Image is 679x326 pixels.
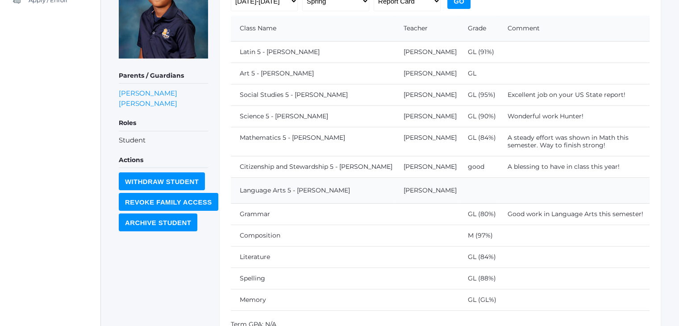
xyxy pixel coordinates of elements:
th: Class Name [231,16,395,42]
td: GL (95%) [459,84,499,106]
td: M (97%) [459,225,499,247]
input: Archive Student [119,213,197,231]
input: Withdraw Student [119,172,205,190]
a: [PERSON_NAME] [404,186,457,194]
td: GL (80%) [459,204,499,225]
td: GL (84%) [459,247,499,268]
h5: Parents / Guardians [119,68,208,84]
td: A steady effort was shown in Math this semester. Way to finish strong! [499,127,650,156]
td: Memory [231,289,395,311]
a: [PERSON_NAME] [119,88,177,98]
td: Spelling [231,268,395,289]
a: [PERSON_NAME] [404,91,457,99]
th: Comment [499,16,650,42]
td: Latin 5 - [PERSON_NAME] [231,42,395,63]
td: GL (91%) [459,42,499,63]
td: Good work in Language Arts this semester! [499,204,650,225]
th: Grade [459,16,499,42]
td: GL (GL%) [459,289,499,311]
h5: Roles [119,116,208,131]
td: Citizenship and Stewardship 5 - [PERSON_NAME] [231,156,395,178]
a: [PERSON_NAME] [404,48,457,56]
td: GL [459,63,499,84]
a: [PERSON_NAME] [404,69,457,77]
td: Wonderful work Hunter! [499,106,650,127]
td: Composition [231,225,395,247]
td: Science 5 - [PERSON_NAME] [231,106,395,127]
td: Excellent job on your US State report! [499,84,650,106]
td: GL (88%) [459,268,499,289]
input: Revoke Family Access [119,193,218,211]
td: A blessing to have in class this year! [499,156,650,178]
td: Literature [231,247,395,268]
a: [PERSON_NAME] [404,134,457,142]
td: Art 5 - [PERSON_NAME] [231,63,395,84]
td: Social Studies 5 - [PERSON_NAME] [231,84,395,106]
td: Language Arts 5 - [PERSON_NAME] [231,178,395,204]
a: [PERSON_NAME] [404,163,457,171]
a: [PERSON_NAME] [404,112,457,120]
h5: Actions [119,153,208,168]
th: Teacher [395,16,459,42]
li: Student [119,135,208,146]
td: Grammar [231,204,395,225]
td: good [459,156,499,178]
td: GL (90%) [459,106,499,127]
a: [PERSON_NAME] [119,98,177,109]
td: Mathematics 5 - [PERSON_NAME] [231,127,395,156]
td: GL (84%) [459,127,499,156]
